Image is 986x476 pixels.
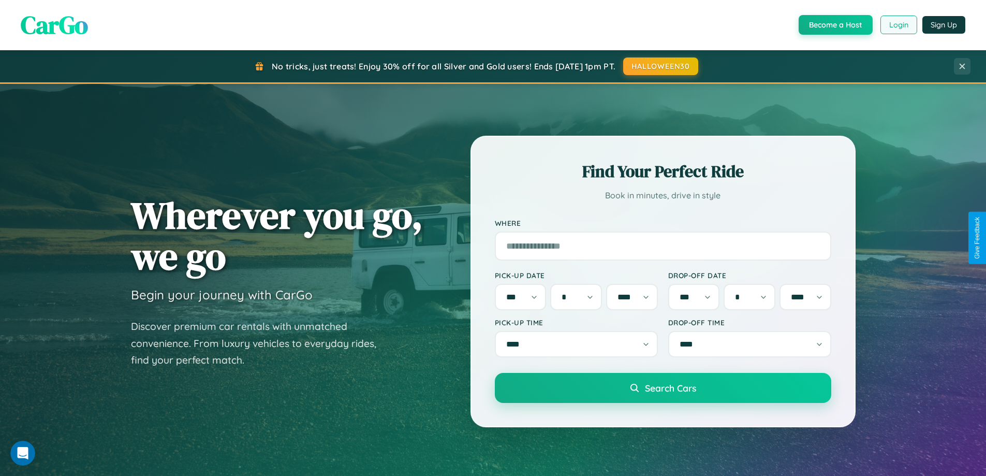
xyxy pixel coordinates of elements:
[10,441,35,466] iframe: Intercom live chat
[974,217,981,259] div: Give Feedback
[495,373,831,403] button: Search Cars
[495,188,831,203] p: Book in minutes, drive in style
[495,219,831,227] label: Where
[880,16,917,34] button: Login
[668,318,831,327] label: Drop-off Time
[272,61,615,71] span: No tricks, just treats! Enjoy 30% off for all Silver and Gold users! Ends [DATE] 1pm PT.
[668,271,831,280] label: Drop-off Date
[799,15,873,35] button: Become a Host
[495,160,831,183] h2: Find Your Perfect Ride
[495,271,658,280] label: Pick-up Date
[922,16,965,34] button: Sign Up
[21,8,88,42] span: CarGo
[495,318,658,327] label: Pick-up Time
[131,195,423,277] h1: Wherever you go, we go
[131,287,313,302] h3: Begin your journey with CarGo
[623,57,698,75] button: HALLOWEEN30
[131,318,390,369] p: Discover premium car rentals with unmatched convenience. From luxury vehicles to everyday rides, ...
[645,382,696,394] span: Search Cars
